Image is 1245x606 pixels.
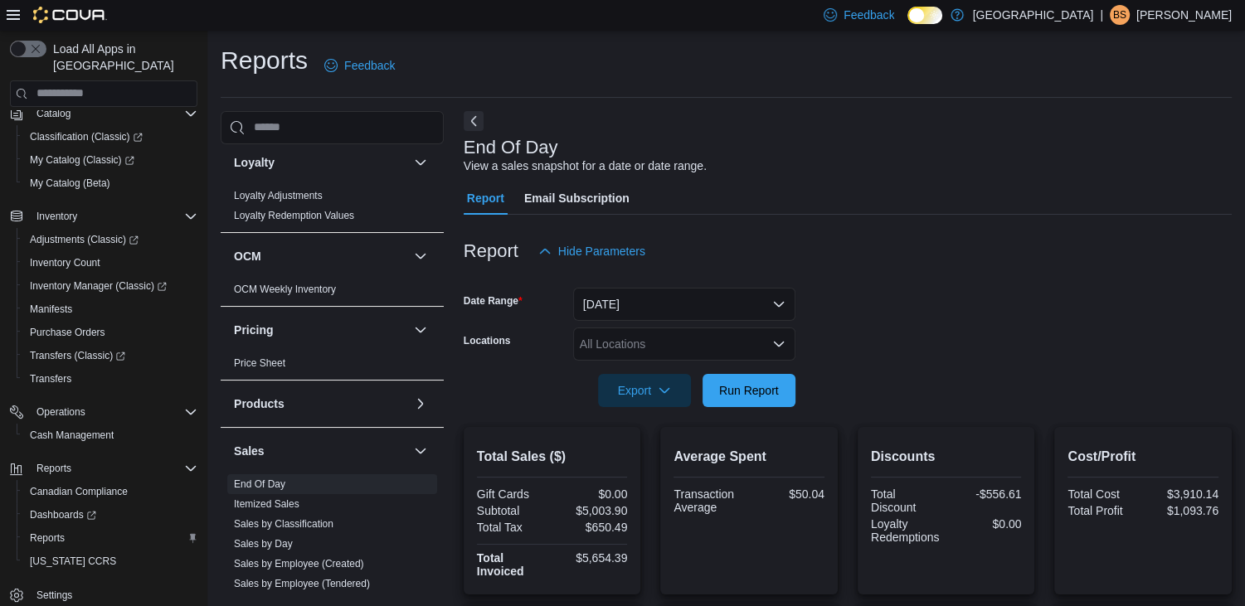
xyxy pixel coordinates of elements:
[556,521,628,534] div: $650.49
[23,551,197,571] span: Washington CCRS
[17,298,204,321] button: Manifests
[556,504,628,517] div: $5,003.90
[23,528,197,548] span: Reports
[477,487,549,501] div: Gift Cards
[234,248,261,264] h3: OCM
[1113,5,1126,25] span: BS
[23,425,197,445] span: Cash Management
[1067,504,1140,517] div: Total Profit
[871,487,943,514] div: Total Discount
[17,251,204,274] button: Inventory Count
[17,228,204,251] a: Adjustments (Classic)
[556,551,628,565] div: $5,654.39
[467,182,504,215] span: Report
[17,148,204,172] a: My Catalog (Classic)
[23,299,79,319] a: Manifests
[23,127,149,147] a: Classification (Classic)
[17,480,204,503] button: Canadian Compliance
[674,487,746,514] div: Transaction Average
[30,104,197,124] span: Catalog
[30,177,110,190] span: My Catalog (Beta)
[234,154,407,171] button: Loyalty
[844,7,894,23] span: Feedback
[234,154,275,171] h3: Loyalty
[23,369,197,389] span: Transfers
[524,182,630,215] span: Email Subscription
[972,5,1093,25] p: [GEOGRAPHIC_DATA]
[30,585,79,605] a: Settings
[3,400,204,424] button: Operations
[23,127,197,147] span: Classification (Classic)
[30,485,128,498] span: Canadian Compliance
[30,555,116,568] span: [US_STATE] CCRS
[23,299,197,319] span: Manifests
[234,557,364,570] span: Sales by Employee (Created)
[234,283,336,296] span: OCM Weekly Inventory
[907,7,942,24] input: Dark Mode
[772,337,785,351] button: Open list of options
[30,402,92,422] button: Operations
[871,447,1022,467] h2: Discounts
[234,478,285,490] a: End Of Day
[23,425,120,445] a: Cash Management
[23,505,197,525] span: Dashboards
[411,246,430,266] button: OCM
[234,478,285,491] span: End Of Day
[36,107,71,120] span: Catalog
[23,253,197,273] span: Inventory Count
[36,589,72,602] span: Settings
[17,526,204,550] button: Reports
[234,395,407,412] button: Products
[234,209,354,222] span: Loyalty Redemption Values
[411,394,430,414] button: Products
[30,153,134,167] span: My Catalog (Classic)
[36,405,85,419] span: Operations
[234,356,285,370] span: Price Sheet
[17,321,204,344] button: Purchase Orders
[3,457,204,480] button: Reports
[907,24,908,25] span: Dark Mode
[234,189,323,202] span: Loyalty Adjustments
[464,158,707,175] div: View a sales snapshot for a date or date range.
[608,374,681,407] span: Export
[46,41,197,74] span: Load All Apps in [GEOGRAPHIC_DATA]
[30,233,139,246] span: Adjustments (Classic)
[477,504,549,517] div: Subtotal
[573,288,795,321] button: [DATE]
[17,344,204,367] a: Transfers (Classic)
[17,550,204,573] button: [US_STATE] CCRS
[234,248,407,264] button: OCM
[17,274,204,298] a: Inventory Manager (Classic)
[411,441,430,461] button: Sales
[23,173,197,193] span: My Catalog (Beta)
[3,205,204,228] button: Inventory
[30,303,72,316] span: Manifests
[1110,5,1130,25] div: Brendan Schlosser
[17,172,204,195] button: My Catalog (Beta)
[234,190,323,201] a: Loyalty Adjustments
[23,150,141,170] a: My Catalog (Classic)
[234,538,293,550] a: Sales by Day
[234,443,265,459] h3: Sales
[30,326,105,339] span: Purchase Orders
[23,150,197,170] span: My Catalog (Classic)
[17,125,204,148] a: Classification (Classic)
[411,320,430,340] button: Pricing
[3,102,204,125] button: Catalog
[23,173,117,193] a: My Catalog (Beta)
[234,497,299,511] span: Itemized Sales
[234,577,370,590] span: Sales by Employee (Tendered)
[30,130,143,143] span: Classification (Classic)
[1067,447,1218,467] h2: Cost/Profit
[30,279,167,293] span: Inventory Manager (Classic)
[464,241,518,261] h3: Report
[30,206,84,226] button: Inventory
[344,57,395,74] span: Feedback
[23,369,78,389] a: Transfers
[23,505,103,525] a: Dashboards
[30,256,100,269] span: Inventory Count
[30,402,197,422] span: Operations
[36,462,71,475] span: Reports
[411,153,430,172] button: Loyalty
[1100,5,1103,25] p: |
